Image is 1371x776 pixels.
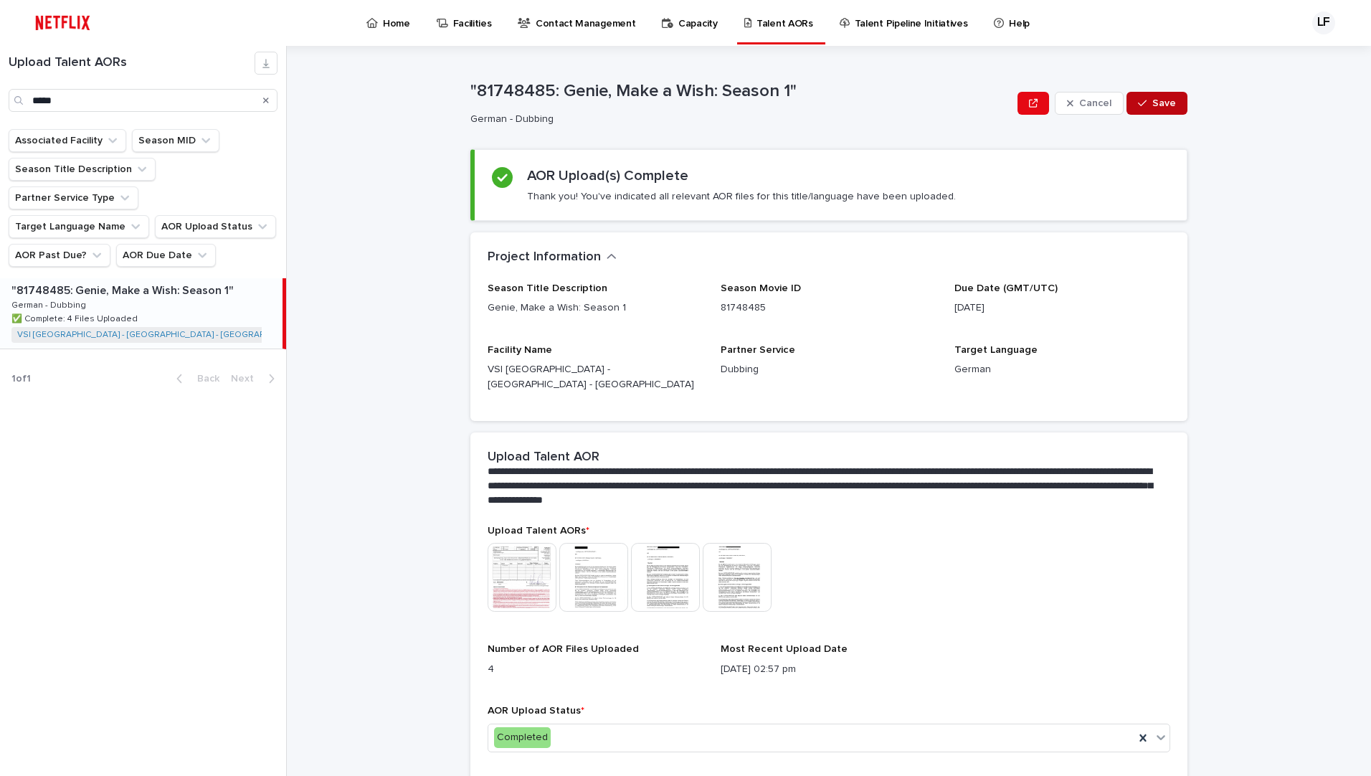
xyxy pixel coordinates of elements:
p: German - Dubbing [11,298,89,311]
span: Season Title Description [488,283,607,293]
span: Back [189,374,219,384]
h2: Upload Talent AOR [488,450,599,465]
button: Save [1126,92,1187,115]
button: Partner Service Type [9,186,138,209]
p: German [954,362,1170,377]
span: Due Date (GMT/UTC) [954,283,1058,293]
span: Partner Service [721,345,795,355]
span: Target Language [954,345,1038,355]
img: ifQbXi3ZQGMSEF7WDB7W [29,9,97,37]
span: Facility Name [488,345,552,355]
span: AOR Upload Status [488,706,584,716]
input: Search [9,89,277,112]
button: AOR Due Date [116,244,216,267]
p: 81748485 [721,301,936,316]
span: Upload Talent AORs [488,526,589,536]
p: ✅ Complete: 4 Files Uploaded [11,311,141,324]
button: Next [225,372,286,385]
button: Cancel [1055,92,1124,115]
span: Cancel [1079,98,1111,108]
span: Save [1152,98,1176,108]
p: Dubbing [721,362,936,377]
span: Number of AOR Files Uploaded [488,644,639,654]
p: VSI [GEOGRAPHIC_DATA] - [GEOGRAPHIC_DATA] - [GEOGRAPHIC_DATA] [488,362,703,392]
h2: Project Information [488,250,601,265]
span: Most Recent Upload Date [721,644,848,654]
h1: Upload Talent AORs [9,55,255,71]
a: VSI [GEOGRAPHIC_DATA] - [GEOGRAPHIC_DATA] - [GEOGRAPHIC_DATA] [17,330,308,340]
button: Project Information [488,250,617,265]
button: Season MID [132,129,219,152]
h2: AOR Upload(s) Complete [527,167,688,184]
p: "81748485: Genie, Make a Wish: Season 1" [470,81,1012,102]
button: Associated Facility [9,129,126,152]
button: Season Title Description [9,158,156,181]
span: Season Movie ID [721,283,801,293]
div: Completed [494,727,551,748]
button: Target Language Name [9,215,149,238]
p: Genie, Make a Wish: Season 1 [488,301,703,316]
span: Next [231,374,262,384]
p: Thank you! You've indicated all relevant AOR files for this title/language have been uploaded. [527,190,956,203]
div: LF [1312,11,1335,34]
p: 4 [488,662,703,677]
p: [DATE] [954,301,1170,316]
p: German - Dubbing [470,113,1006,126]
button: AOR Past Due? [9,244,110,267]
button: Back [165,372,225,385]
p: "81748485: Genie, Make a Wish: Season 1" [11,281,237,298]
button: AOR Upload Status [155,215,276,238]
p: [DATE] 02:57 pm [721,662,936,677]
